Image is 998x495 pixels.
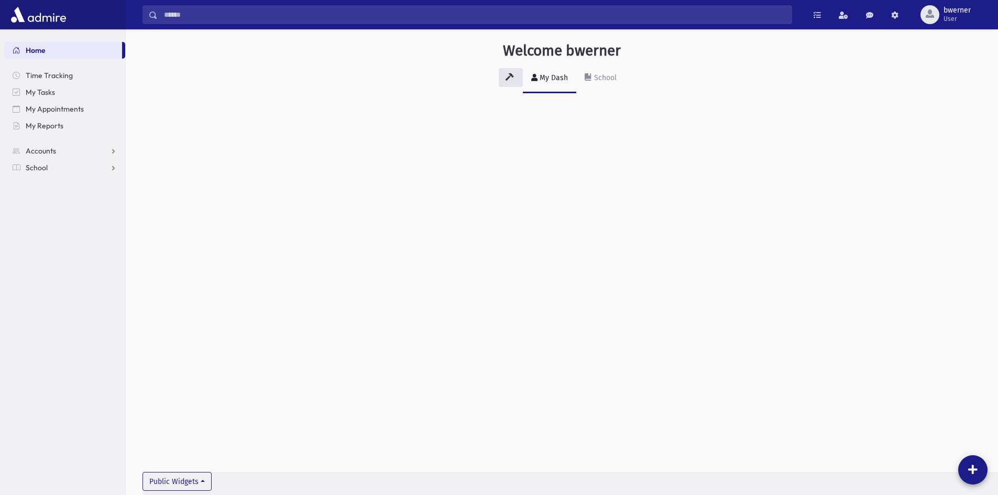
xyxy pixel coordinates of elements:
span: School [26,163,48,172]
a: Accounts [4,142,125,159]
span: Home [26,46,46,55]
div: School [592,73,617,82]
a: School [4,159,125,176]
a: My Reports [4,117,125,134]
span: My Reports [26,121,63,130]
span: Accounts [26,146,56,156]
input: Search [158,5,792,24]
span: User [944,15,971,23]
span: Time Tracking [26,71,73,80]
a: Home [4,42,122,59]
a: Time Tracking [4,67,125,84]
span: My Tasks [26,87,55,97]
a: School [576,64,625,93]
img: AdmirePro [8,4,69,25]
div: My Dash [538,73,568,82]
h3: Welcome bwerner [503,42,621,60]
button: Public Widgets [142,472,212,491]
span: bwerner [944,6,971,15]
a: My Tasks [4,84,125,101]
a: My Dash [523,64,576,93]
span: My Appointments [26,104,84,114]
a: My Appointments [4,101,125,117]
